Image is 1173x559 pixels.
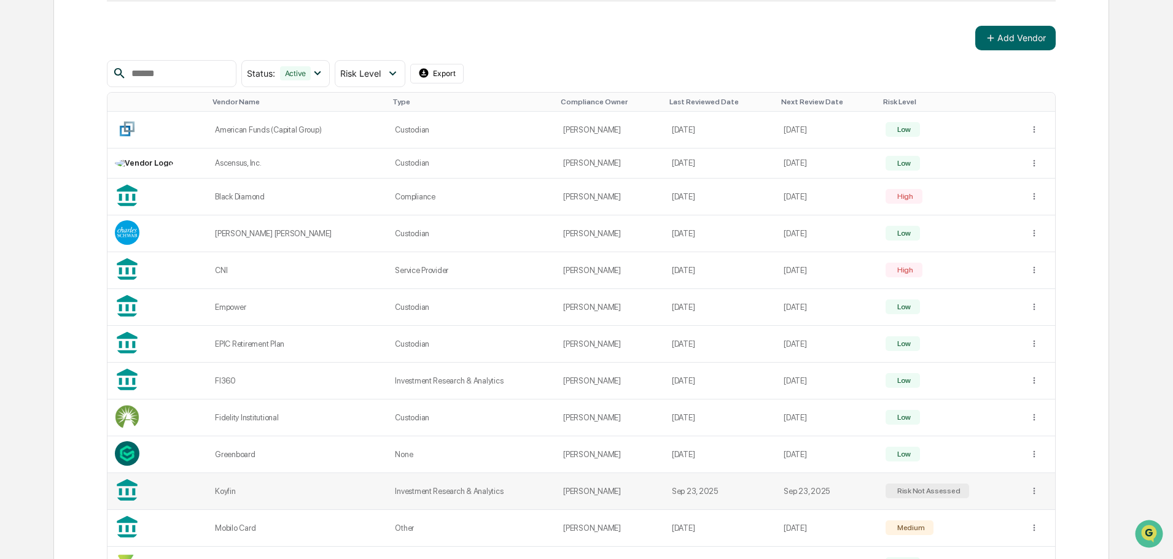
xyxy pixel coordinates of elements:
[12,136,82,146] div: Past conversations
[895,303,911,311] div: Low
[388,148,556,179] td: Custodian
[895,523,924,532] div: Medium
[776,112,878,148] td: [DATE]
[25,251,79,263] span: Preclearance
[1134,519,1167,552] iframe: Open customer support
[190,134,224,148] button: See all
[12,276,22,285] div: 🔎
[122,304,149,314] span: Pylon
[38,167,99,177] span: [PERSON_NAME]
[215,266,380,275] div: CNI
[89,252,99,262] div: 🗄️
[109,200,134,210] span: [DATE]
[895,487,961,495] div: Risk Not Assessed
[388,289,556,326] td: Custodian
[388,179,556,215] td: Compliance
[388,510,556,547] td: Other
[26,94,48,116] img: 8933085812038_c878075ebb4cc5468115_72.jpg
[215,523,380,533] div: Mobilo Card
[12,94,34,116] img: 1746055101610-c473b297-6a78-478c-a979-82029cc54cd1
[776,363,878,399] td: [DATE]
[215,125,380,134] div: American Funds (Capital Group)
[215,339,380,349] div: EPIC Retirement Plan
[776,148,878,179] td: [DATE]
[12,155,32,175] img: Tammy Steffen
[895,266,913,274] div: High
[215,487,380,496] div: Koyfin
[212,98,383,106] div: Toggle SortBy
[115,404,139,429] img: Vendor Logo
[895,159,911,168] div: Low
[556,252,664,289] td: [PERSON_NAME]
[664,112,776,148] td: [DATE]
[340,68,381,79] span: Risk Level
[388,252,556,289] td: Service Provider
[12,188,32,208] img: Tammy Steffen
[556,148,664,179] td: [PERSON_NAME]
[664,363,776,399] td: [DATE]
[392,98,551,106] div: Toggle SortBy
[776,473,878,510] td: Sep 23, 2025
[669,98,771,106] div: Toggle SortBy
[556,473,664,510] td: [PERSON_NAME]
[55,94,201,106] div: Start new chat
[215,192,380,201] div: Black Diamond
[280,66,311,80] div: Active
[776,326,878,363] td: [DATE]
[410,64,464,83] button: Export
[556,436,664,473] td: [PERSON_NAME]
[664,252,776,289] td: [DATE]
[55,106,169,116] div: We're available if you need us!
[556,363,664,399] td: [PERSON_NAME]
[895,192,913,201] div: High
[556,179,664,215] td: [PERSON_NAME]
[12,252,22,262] div: 🖐️
[215,413,380,422] div: Fidelity Institutional
[1032,98,1051,106] div: Toggle SortBy
[776,510,878,547] td: [DATE]
[215,450,380,459] div: Greenboard
[388,326,556,363] td: Custodian
[664,215,776,252] td: [DATE]
[556,289,664,326] td: [PERSON_NAME]
[215,303,380,312] div: Empower
[776,436,878,473] td: [DATE]
[664,510,776,547] td: [DATE]
[883,98,1017,106] div: Toggle SortBy
[209,98,224,112] button: Start new chat
[388,363,556,399] td: Investment Research & Analytics
[664,289,776,326] td: [DATE]
[556,399,664,436] td: [PERSON_NAME]
[388,399,556,436] td: Custodian
[975,26,1056,50] button: Add Vendor
[895,450,911,458] div: Low
[895,339,911,348] div: Low
[895,413,911,422] div: Low
[664,148,776,179] td: [DATE]
[776,289,878,326] td: [DATE]
[38,200,99,210] span: [PERSON_NAME]
[25,274,77,287] span: Data Lookup
[664,399,776,436] td: [DATE]
[556,215,664,252] td: [PERSON_NAME]
[102,200,106,210] span: •
[776,179,878,215] td: [DATE]
[776,252,878,289] td: [DATE]
[556,326,664,363] td: [PERSON_NAME]
[115,441,139,466] img: Vendor Logo
[101,251,152,263] span: Attestations
[115,117,139,141] img: Vendor Logo
[115,220,139,245] img: Vendor Logo
[215,376,380,385] div: FI360
[388,473,556,510] td: Investment Research & Analytics
[84,246,157,268] a: 🗄️Attestations
[247,68,275,79] span: Status :
[561,98,660,106] div: Toggle SortBy
[117,98,203,106] div: Toggle SortBy
[895,376,911,385] div: Low
[102,167,106,177] span: •
[895,229,911,237] div: Low
[776,399,878,436] td: [DATE]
